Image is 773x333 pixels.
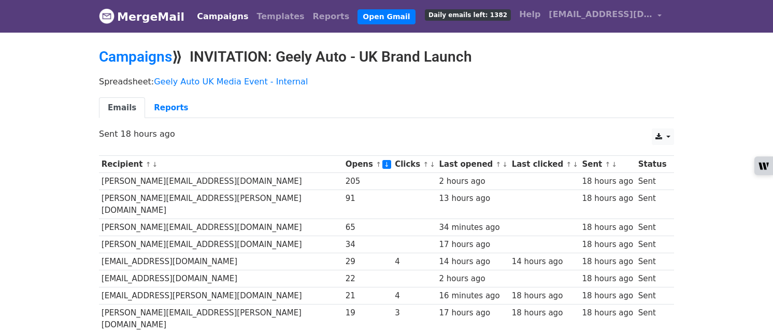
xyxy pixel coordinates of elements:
[582,193,633,205] div: 18 hours ago
[357,9,415,24] a: Open Gmail
[636,219,669,236] td: Sent
[582,239,633,251] div: 18 hours ago
[582,176,633,187] div: 18 hours ago
[99,48,674,66] h2: ⟫ INVITATION: Geely Auto - UK Brand Launch
[439,176,507,187] div: 2 hours ago
[343,156,393,173] th: Opens
[146,161,151,168] a: ↑
[496,161,502,168] a: ↑
[392,156,436,173] th: Clicks
[382,160,391,169] a: ↓
[99,6,184,27] a: MergeMail
[582,273,633,285] div: 18 hours ago
[566,161,571,168] a: ↑
[99,97,145,119] a: Emails
[439,222,507,234] div: 34 minutes ago
[346,222,390,234] div: 65
[502,161,508,168] a: ↓
[580,156,636,173] th: Sent
[512,307,577,319] div: 18 hours ago
[439,193,507,205] div: 13 hours ago
[99,270,343,287] td: [EMAIL_ADDRESS][DOMAIN_NAME]
[439,290,507,302] div: 16 minutes ago
[549,8,652,21] span: [EMAIL_ADDRESS][DOMAIN_NAME]
[193,6,252,27] a: Campaigns
[636,287,669,305] td: Sent
[636,236,669,253] td: Sent
[509,156,580,173] th: Last clicked
[252,6,308,27] a: Templates
[545,4,666,28] a: [EMAIL_ADDRESS][DOMAIN_NAME]
[582,256,633,268] div: 18 hours ago
[99,219,343,236] td: [PERSON_NAME][EMAIL_ADDRESS][DOMAIN_NAME]
[605,161,611,168] a: ↑
[395,256,434,268] div: 4
[145,97,197,119] a: Reports
[152,161,158,168] a: ↓
[582,290,633,302] div: 18 hours ago
[99,236,343,253] td: [PERSON_NAME][EMAIL_ADDRESS][DOMAIN_NAME]
[346,290,390,302] div: 21
[582,307,633,319] div: 18 hours ago
[439,239,507,251] div: 17 hours ago
[99,76,674,87] p: Spreadsheet:
[346,193,390,205] div: 91
[425,9,511,21] span: Daily emails left: 1382
[430,161,435,168] a: ↓
[515,4,545,25] a: Help
[439,273,507,285] div: 2 hours ago
[346,256,390,268] div: 29
[346,176,390,187] div: 205
[636,173,669,190] td: Sent
[636,190,669,219] td: Sent
[99,48,172,65] a: Campaigns
[376,161,381,168] a: ↑
[572,161,578,168] a: ↓
[99,253,343,270] td: [EMAIL_ADDRESS][DOMAIN_NAME]
[423,161,429,168] a: ↑
[611,161,617,168] a: ↓
[395,307,434,319] div: 3
[636,156,669,173] th: Status
[346,307,390,319] div: 19
[346,239,390,251] div: 34
[99,156,343,173] th: Recipient
[421,4,515,25] a: Daily emails left: 1382
[439,307,507,319] div: 17 hours ago
[99,173,343,190] td: [PERSON_NAME][EMAIL_ADDRESS][DOMAIN_NAME]
[512,290,577,302] div: 18 hours ago
[439,256,507,268] div: 14 hours ago
[512,256,577,268] div: 14 hours ago
[154,77,308,86] a: Geely Auto UK Media Event - Internal
[437,156,509,173] th: Last opened
[582,222,633,234] div: 18 hours ago
[99,190,343,219] td: [PERSON_NAME][EMAIL_ADDRESS][PERSON_NAME][DOMAIN_NAME]
[99,287,343,305] td: [EMAIL_ADDRESS][PERSON_NAME][DOMAIN_NAME]
[99,8,114,24] img: MergeMail logo
[636,270,669,287] td: Sent
[309,6,354,27] a: Reports
[346,273,390,285] div: 22
[395,290,434,302] div: 4
[636,253,669,270] td: Sent
[99,128,674,139] p: Sent 18 hours ago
